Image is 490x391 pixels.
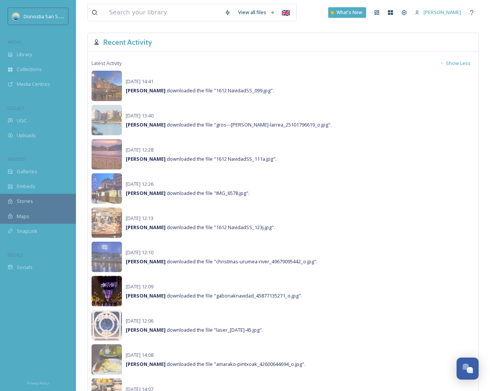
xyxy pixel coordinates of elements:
input: Search your library [105,4,221,21]
span: downloaded the file "laser_[DATE]-45.jpg". [126,326,263,333]
span: downloaded the file "gros---[PERSON_NAME]-larrea_25101796619_o.jpg". [126,121,332,128]
span: Socials [17,264,33,271]
span: [DATE] 12:09 [126,283,153,290]
span: Privacy Policy [27,381,49,386]
div: 🇬🇧 [279,6,292,19]
a: View all files [234,5,279,20]
span: Donostia San Sebastián Turismoa [24,13,100,20]
span: [DATE] 12:28 [126,146,153,153]
span: [DATE] 13:40 [126,112,153,119]
span: Library [17,51,32,58]
span: [DATE] 12:13 [126,215,153,222]
strong: [PERSON_NAME] [126,155,166,162]
img: gros---javier-larrea_25101796619_o.jpg [92,105,122,135]
span: Galleries [17,168,37,175]
a: [PERSON_NAME] [411,5,465,20]
strong: [PERSON_NAME] [126,87,166,94]
span: Stories [17,198,33,205]
span: Embeds [17,183,35,190]
span: downloaded the file "1612 NavidadSS_123j.jpg". [126,224,275,231]
img: christmas-urumea-river_49679095442_o.jpg [92,242,122,272]
strong: [PERSON_NAME] [126,258,166,265]
span: SnapLink [17,228,38,235]
span: UGC [17,117,27,124]
span: downloaded the file "1612 NavidadSS_111a.jpg". [126,155,277,162]
strong: [PERSON_NAME] [126,292,166,299]
span: [DATE] 12:10 [126,249,153,256]
span: [DATE] 14:08 [126,351,153,358]
img: amarako-pintxoak_42600644694_o.jpg [92,344,122,375]
span: SOCIALS [8,252,23,258]
span: downloaded the file "amarako-pintxoak_42600644694_o.jpg". [126,361,305,367]
span: MEDIA [8,39,21,45]
span: downloaded the file "IMG_6578.jpg". [126,190,250,196]
img: 1612%2520NavidadSS_111a.jpg [92,139,122,169]
span: Maps [17,213,29,220]
button: Open Chat [457,358,479,380]
span: Uploads [17,132,36,139]
h3: Recent Activity [103,37,152,48]
img: laser_navidad-45.jpg [92,310,122,340]
strong: [PERSON_NAME] [126,361,166,367]
span: Media Centres [17,81,50,88]
span: WIDGETS [8,156,25,162]
span: COLLECT [8,105,24,111]
strong: [PERSON_NAME] [126,190,166,196]
img: images.jpeg [12,13,20,20]
a: Privacy Policy [27,378,49,387]
span: downloaded the file "1612 NavidadSS_099.jpg". [126,87,274,94]
strong: [PERSON_NAME] [126,326,166,333]
img: IMG_6578.jpg [92,173,122,204]
span: [DATE] 14:41 [126,78,153,85]
button: Show Less [436,56,474,71]
span: [PERSON_NAME] [424,9,461,16]
strong: [PERSON_NAME] [126,224,166,231]
span: [DATE] 12:06 [126,317,153,324]
strong: [PERSON_NAME] [126,121,166,128]
span: [DATE] 12:26 [126,180,153,187]
span: downloaded the file "christmas-urumea-river_49679095442_o.jpg". [126,258,318,265]
span: Collections [17,66,42,73]
img: 1612%2520NavidadSS_099.jpg [92,71,122,101]
span: downloaded the file "gabonaknavidad_45877135271_o.jpg". [126,292,302,299]
img: gabonaknavidad_45877135271_o.jpg [92,276,122,306]
a: What's New [328,7,366,18]
img: 1612%2520NavidadSS_123j.jpg [92,207,122,238]
span: Latest Activity [92,60,122,67]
